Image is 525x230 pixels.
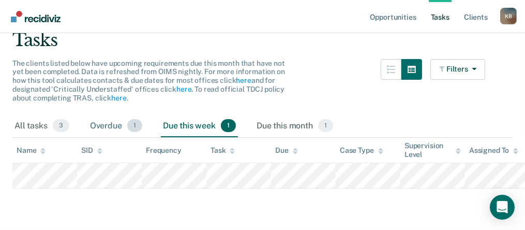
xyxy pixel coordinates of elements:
div: Case Type [340,146,383,155]
div: Supervision Level [404,141,461,159]
div: SID [81,146,102,155]
span: The clients listed below have upcoming requirements due this month that have not yet been complet... [12,59,285,102]
div: Assigned To [469,146,518,155]
span: 1 [127,119,142,133]
img: Recidiviz [11,11,61,22]
a: here [111,94,126,102]
div: Name [17,146,46,155]
div: Due [275,146,298,155]
span: 3 [53,119,69,133]
div: Due this month1 [254,115,335,138]
div: Due this week1 [161,115,238,138]
span: 1 [318,119,333,133]
span: 1 [221,119,236,133]
a: here [236,76,251,84]
a: here [176,85,191,93]
div: Open Intercom Messenger [490,195,515,220]
div: All tasks3 [12,115,71,138]
div: K B [500,8,517,24]
div: Frequency [146,146,182,155]
div: Overdue1 [88,115,144,138]
div: Tasks [12,30,513,51]
div: Task [211,146,235,155]
button: Filters [430,59,485,80]
button: Profile dropdown button [500,8,517,24]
